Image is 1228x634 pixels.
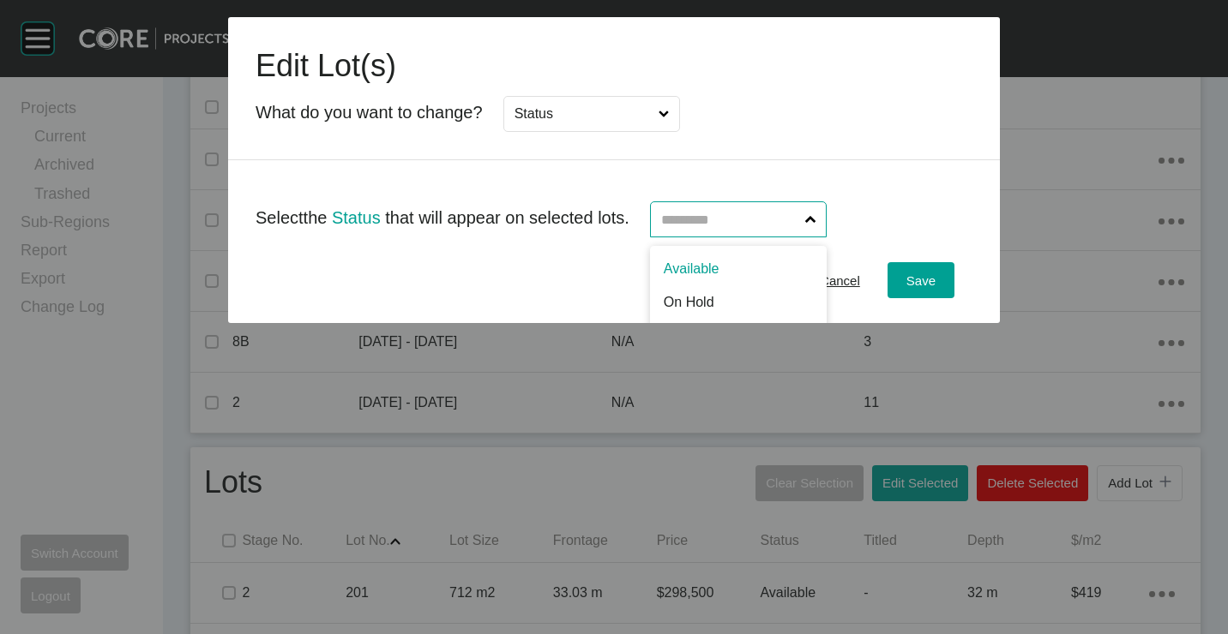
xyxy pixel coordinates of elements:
[655,97,673,131] span: Close menu...
[332,208,381,227] span: Status
[256,45,972,87] h1: Edit Lot(s)
[802,202,820,236] span: Show menu...
[650,319,828,351] div: Deposit
[511,97,655,131] input: Status
[256,206,629,230] p: Select the that will appear on selected lots.
[650,246,828,285] div: Available
[256,100,483,124] p: What do you want to change?
[820,273,860,288] span: Cancel
[801,262,879,298] button: Cancel
[650,286,828,319] div: On Hold
[888,262,954,298] button: Save
[906,273,936,288] span: Save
